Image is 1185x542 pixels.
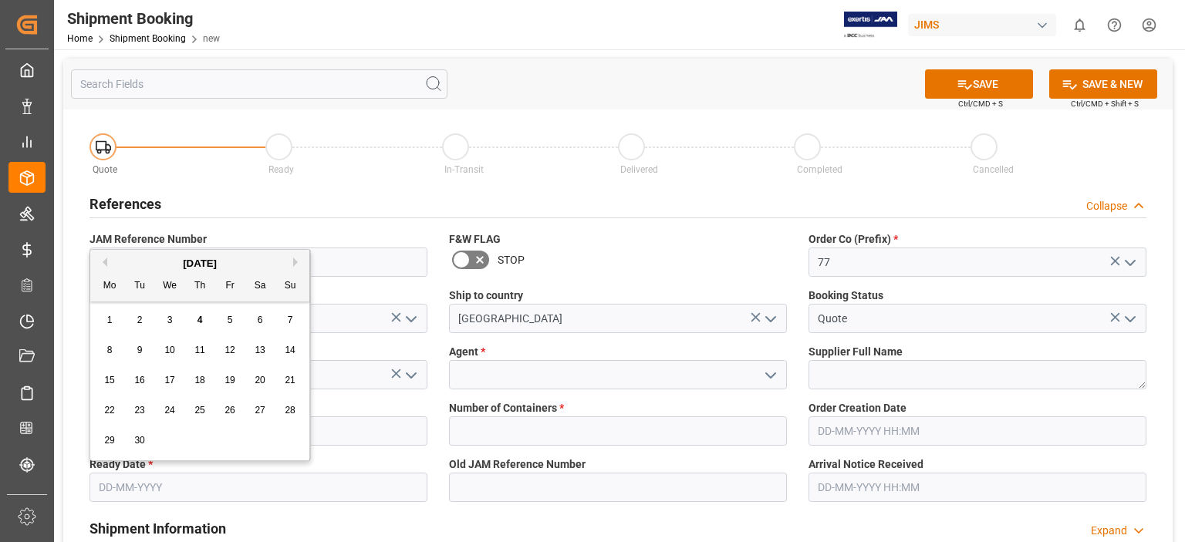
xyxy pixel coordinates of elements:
[255,405,265,416] span: 27
[191,371,210,390] div: Choose Thursday, September 18th, 2025
[498,252,525,268] span: STOP
[100,371,120,390] div: Choose Monday, September 15th, 2025
[194,375,204,385] span: 18
[1049,69,1157,99] button: SAVE & NEW
[89,518,226,539] h2: Shipment Information
[90,256,309,271] div: [DATE]
[191,341,210,360] div: Choose Thursday, September 11th, 2025
[620,164,658,175] span: Delivered
[797,164,842,175] span: Completed
[758,363,782,387] button: open menu
[285,405,295,416] span: 28
[809,416,1146,446] input: DD-MM-YYYY HH:MM
[958,98,1003,109] span: Ctrl/CMD + S
[1097,8,1132,42] button: Help Center
[194,345,204,355] span: 11
[164,405,174,416] span: 24
[191,401,210,420] div: Choose Thursday, September 25th, 2025
[100,431,120,450] div: Choose Monday, September 29th, 2025
[100,311,120,330] div: Choose Monday, September 1st, 2025
[95,305,306,456] div: month 2025-09
[167,315,173,325] span: 3
[255,375,265,385] span: 20
[93,164,117,175] span: Quote
[130,431,150,450] div: Choose Tuesday, September 30th, 2025
[281,277,300,296] div: Su
[399,363,422,387] button: open menu
[1118,307,1141,331] button: open menu
[160,401,180,420] div: Choose Wednesday, September 24th, 2025
[221,277,240,296] div: Fr
[67,7,220,30] div: Shipment Booking
[1086,198,1127,214] div: Collapse
[100,341,120,360] div: Choose Monday, September 8th, 2025
[221,311,240,330] div: Choose Friday, September 5th, 2025
[221,341,240,360] div: Choose Friday, September 12th, 2025
[130,401,150,420] div: Choose Tuesday, September 23rd, 2025
[1091,523,1127,539] div: Expand
[164,375,174,385] span: 17
[449,456,586,473] span: Old JAM Reference Number
[104,405,114,416] span: 22
[285,345,295,355] span: 14
[89,231,207,247] span: JAM Reference Number
[164,345,174,355] span: 10
[130,277,150,296] div: Tu
[399,307,422,331] button: open menu
[908,10,1062,39] button: JIMS
[844,12,897,39] img: Exertis%20JAM%20-%20Email%20Logo.jpg_1722504956.jpg
[160,341,180,360] div: Choose Wednesday, September 10th, 2025
[194,405,204,416] span: 25
[110,33,186,44] a: Shipment Booking
[160,311,180,330] div: Choose Wednesday, September 3rd, 2025
[104,435,114,446] span: 29
[925,69,1033,99] button: SAVE
[130,311,150,330] div: Choose Tuesday, September 2nd, 2025
[809,231,898,247] span: Order Co (Prefix)
[251,341,270,360] div: Choose Saturday, September 13th, 2025
[758,307,782,331] button: open menu
[449,400,564,416] span: Number of Containers
[137,345,143,355] span: 9
[268,164,294,175] span: Ready
[160,277,180,296] div: We
[1062,8,1097,42] button: show 0 new notifications
[444,164,484,175] span: In-Transit
[251,401,270,420] div: Choose Saturday, September 27th, 2025
[225,345,235,355] span: 12
[449,288,523,304] span: Ship to country
[107,345,113,355] span: 8
[809,344,903,360] span: Supplier Full Name
[288,315,293,325] span: 7
[281,371,300,390] div: Choose Sunday, September 21st, 2025
[228,315,233,325] span: 5
[67,33,93,44] a: Home
[449,231,501,247] span: F&W FLAG
[100,401,120,420] div: Choose Monday, September 22nd, 2025
[809,288,883,304] span: Booking Status
[258,315,263,325] span: 6
[107,315,113,325] span: 1
[130,371,150,390] div: Choose Tuesday, September 16th, 2025
[809,400,906,416] span: Order Creation Date
[89,194,161,214] h2: References
[1118,251,1141,274] button: open menu
[71,69,447,99] input: Search Fields
[908,14,1056,36] div: JIMS
[449,344,485,360] span: Agent
[191,311,210,330] div: Choose Thursday, September 4th, 2025
[973,164,1014,175] span: Cancelled
[104,375,114,385] span: 15
[100,277,120,296] div: Mo
[251,371,270,390] div: Choose Saturday, September 20th, 2025
[221,371,240,390] div: Choose Friday, September 19th, 2025
[98,258,107,267] button: Previous Month
[251,277,270,296] div: Sa
[197,315,203,325] span: 4
[293,258,302,267] button: Next Month
[89,473,427,502] input: DD-MM-YYYY
[160,371,180,390] div: Choose Wednesday, September 17th, 2025
[130,341,150,360] div: Choose Tuesday, September 9th, 2025
[134,405,144,416] span: 23
[281,401,300,420] div: Choose Sunday, September 28th, 2025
